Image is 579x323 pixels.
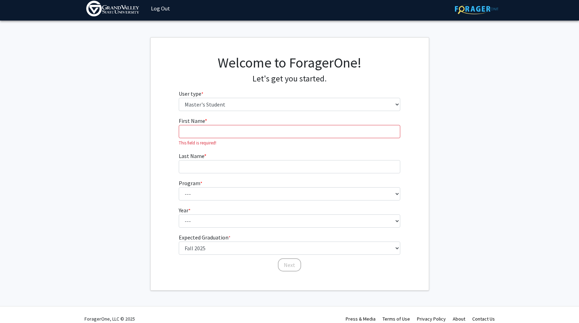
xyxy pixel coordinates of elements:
a: Contact Us [472,316,495,322]
a: Press & Media [346,316,376,322]
a: About [453,316,465,322]
h1: Welcome to ForagerOne! [179,54,400,71]
label: Expected Graduation [179,233,231,242]
label: User type [179,89,203,98]
label: Program [179,179,202,187]
a: Privacy Policy [417,316,446,322]
img: ForagerOne Logo [455,3,498,14]
iframe: Chat [5,292,30,318]
img: Grand Valley State University Logo [86,1,139,16]
h4: Let's get you started. [179,74,400,84]
label: Year [179,206,191,214]
p: This field is required! [179,140,400,146]
button: Next [278,258,301,271]
span: First Name [179,117,205,124]
span: Last Name [179,152,204,159]
a: Terms of Use [383,316,410,322]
